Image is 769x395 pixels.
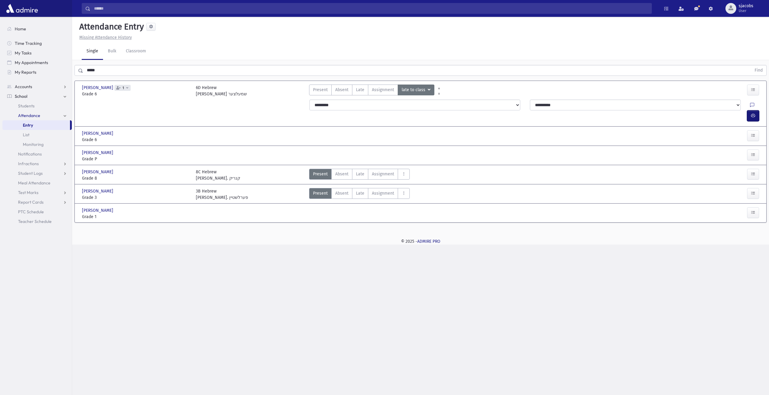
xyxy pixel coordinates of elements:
a: Accounts [2,82,72,91]
span: Infractions [18,161,39,166]
a: My Appointments [2,58,72,67]
a: Single [82,43,103,60]
div: AttTypes [309,169,410,181]
span: [PERSON_NAME] [82,150,114,156]
span: sjacobs [739,4,753,8]
a: Bulk [103,43,121,60]
span: Absent [335,171,348,177]
span: Assignment [372,190,394,196]
span: Absent [335,87,348,93]
a: Classroom [121,43,151,60]
a: Teacher Schedule [2,217,72,226]
span: Grade 6 [82,91,190,97]
u: Missing Attendance History [79,35,132,40]
span: Monitoring [23,142,44,147]
a: Notifications [2,149,72,159]
a: Time Tracking [2,39,72,48]
span: Notifications [18,151,42,157]
img: AdmirePro [5,2,39,14]
span: My Reports [15,69,36,75]
span: Grade 6 [82,137,190,143]
a: School [2,91,72,101]
span: List [23,132,29,137]
a: Students [2,101,72,111]
span: [PERSON_NAME] [82,207,114,214]
span: Absent [335,190,348,196]
div: 8C Hebrew [PERSON_NAME]. קנריק [196,169,240,181]
div: AttTypes [309,85,434,97]
span: Grade 3 [82,194,190,201]
span: [PERSON_NAME] [82,130,114,137]
button: late to class [398,85,434,95]
span: Test Marks [18,190,38,195]
span: Entry [23,122,33,128]
span: Late [356,171,364,177]
a: Meal Attendance [2,178,72,188]
a: Attendance [2,111,72,120]
span: Grade 1 [82,214,190,220]
span: Grade P [82,156,190,162]
span: PTC Schedule [18,209,44,214]
a: List [2,130,72,140]
span: Late [356,87,364,93]
button: Find [751,65,766,76]
span: Assignment [372,171,394,177]
a: Report Cards [2,197,72,207]
a: Monitoring [2,140,72,149]
a: Test Marks [2,188,72,197]
span: School [15,94,27,99]
a: Infractions [2,159,72,168]
a: My Tasks [2,48,72,58]
span: [PERSON_NAME] [82,85,114,91]
span: Home [15,26,26,32]
span: Assignment [372,87,394,93]
span: Accounts [15,84,32,89]
h5: Attendance Entry [77,22,144,32]
span: Attendance [18,113,40,118]
a: ADMIRE PRO [417,239,440,244]
span: Present [313,190,328,196]
div: 6D Hebrew [PERSON_NAME] שמעלצער [196,85,247,97]
a: PTC Schedule [2,207,72,217]
input: Search [90,3,652,14]
span: Grade 8 [82,175,190,181]
a: Missing Attendance History [77,35,132,40]
span: late to class [402,87,427,93]
span: My Tasks [15,50,32,56]
span: Meal Attendance [18,180,50,186]
span: Students [18,103,35,109]
span: Present [313,87,328,93]
a: Home [2,24,72,34]
span: Report Cards [18,199,44,205]
a: Student Logs [2,168,72,178]
div: © 2025 - [82,238,759,245]
span: [PERSON_NAME] [82,169,114,175]
div: 3B Hebrew [PERSON_NAME]. פערלשטיין [196,188,248,201]
span: Teacher Schedule [18,219,52,224]
a: Entry [2,120,70,130]
span: Student Logs [18,171,43,176]
a: My Reports [2,67,72,77]
span: 1 [121,86,125,90]
span: Late [356,190,364,196]
span: Time Tracking [15,41,42,46]
span: Present [313,171,328,177]
span: [PERSON_NAME] [82,188,114,194]
div: AttTypes [309,188,410,201]
span: My Appointments [15,60,48,65]
span: User [739,8,753,13]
